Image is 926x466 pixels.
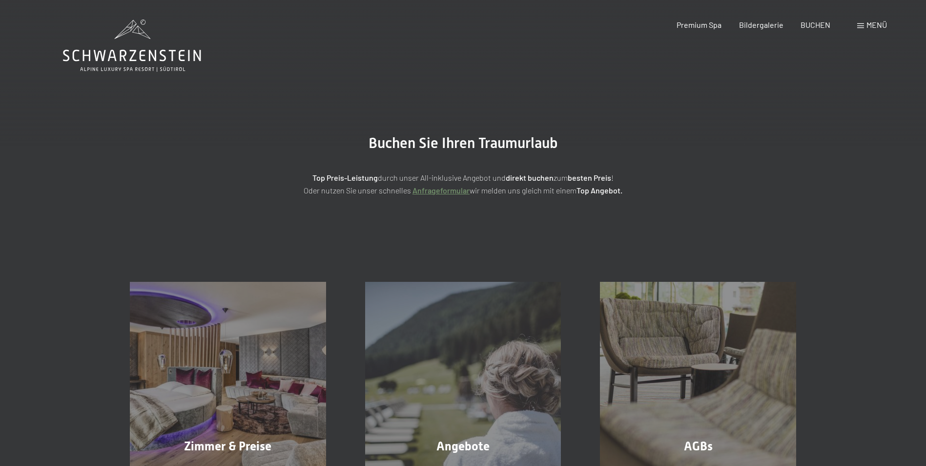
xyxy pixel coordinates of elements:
a: Premium Spa [677,20,721,29]
span: Angebote [436,439,490,453]
a: Anfrageformular [412,186,470,195]
span: Buchen Sie Ihren Traumurlaub [369,134,558,151]
strong: Top Preis-Leistung [312,173,378,182]
span: Menü [866,20,887,29]
strong: direkt buchen [506,173,554,182]
p: durch unser All-inklusive Angebot und zum ! Oder nutzen Sie unser schnelles wir melden uns gleich... [219,171,707,196]
span: Zimmer & Preise [184,439,271,453]
span: AGBs [684,439,713,453]
a: Bildergalerie [739,20,783,29]
strong: Top Angebot. [576,186,622,195]
a: BUCHEN [801,20,830,29]
strong: besten Preis [568,173,611,182]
